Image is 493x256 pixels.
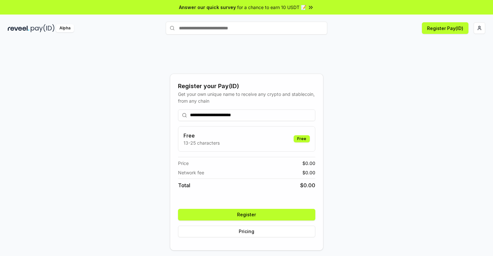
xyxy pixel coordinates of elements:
[302,160,315,167] span: $ 0.00
[237,4,306,11] span: for a chance to earn 10 USDT 📝
[178,91,315,104] div: Get your own unique name to receive any crypto and stablecoin, from any chain
[178,82,315,91] div: Register your Pay(ID)
[184,139,220,146] p: 13-25 characters
[302,169,315,176] span: $ 0.00
[178,181,190,189] span: Total
[294,135,310,142] div: Free
[422,22,468,34] button: Register Pay(ID)
[184,132,220,139] h3: Free
[179,4,236,11] span: Answer our quick survey
[178,160,189,167] span: Price
[178,226,315,237] button: Pricing
[56,24,74,32] div: Alpha
[300,181,315,189] span: $ 0.00
[178,209,315,220] button: Register
[178,169,204,176] span: Network fee
[31,24,55,32] img: pay_id
[8,24,29,32] img: reveel_dark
